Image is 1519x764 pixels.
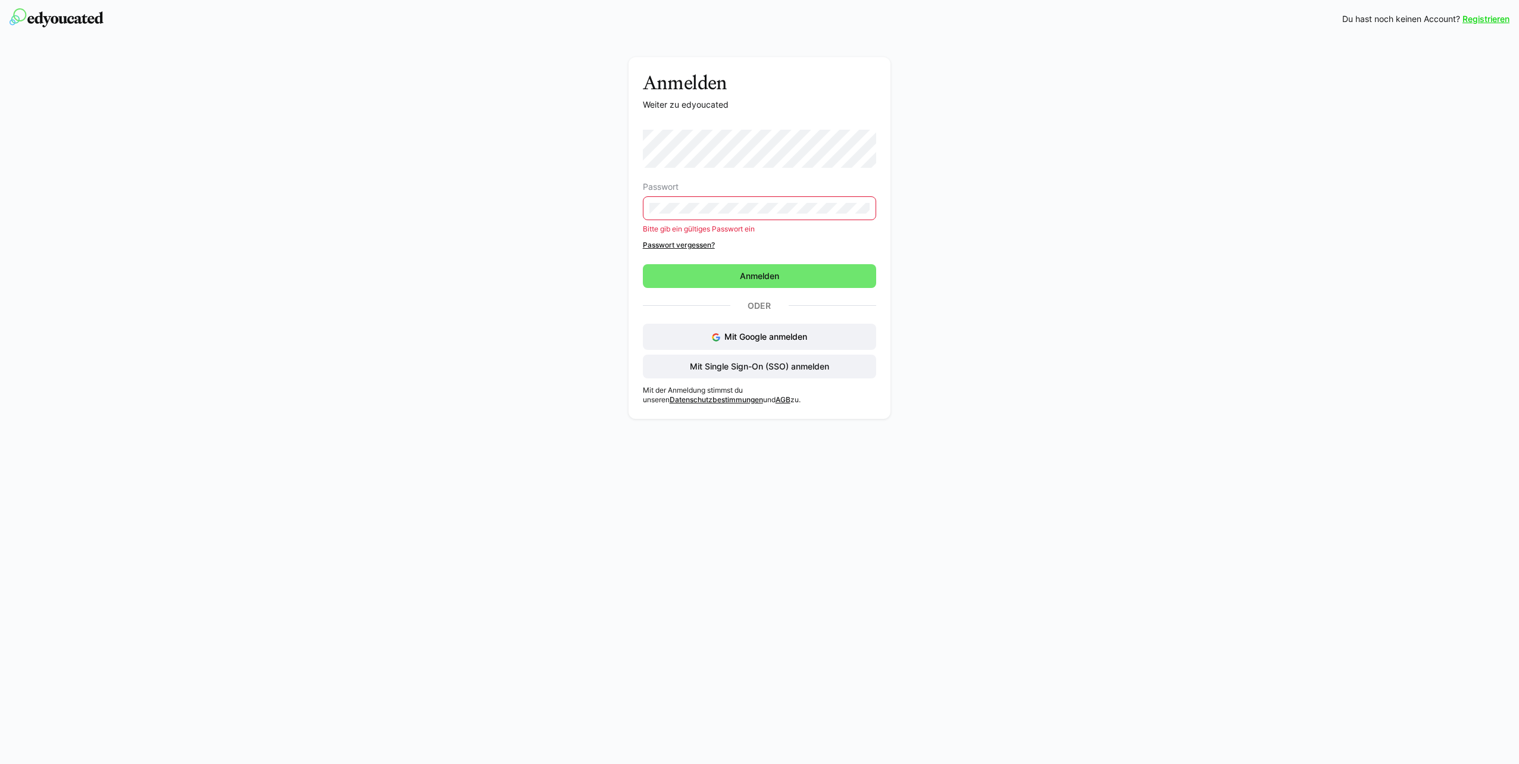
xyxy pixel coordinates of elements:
[724,331,807,342] span: Mit Google anmelden
[643,324,877,350] button: Mit Google anmelden
[10,8,104,27] img: edyoucated
[738,270,781,282] span: Anmelden
[688,361,831,372] span: Mit Single Sign-On (SSO) anmelden
[643,99,877,111] p: Weiter zu edyoucated
[1462,13,1509,25] a: Registrieren
[1342,13,1460,25] span: Du hast noch keinen Account?
[776,395,790,404] a: AGB
[730,298,789,314] p: Oder
[643,71,877,94] h3: Anmelden
[643,182,679,192] span: Passwort
[643,386,877,405] p: Mit der Anmeldung stimmst du unseren und zu.
[670,395,763,404] a: Datenschutzbestimmungen
[643,240,877,250] a: Passwort vergessen?
[643,264,877,288] button: Anmelden
[643,355,877,378] button: Mit Single Sign-On (SSO) anmelden
[643,224,755,233] span: Bitte gib ein gültiges Passwort ein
